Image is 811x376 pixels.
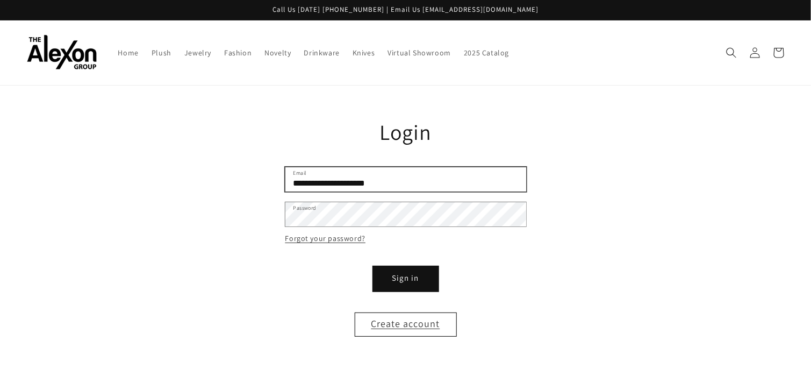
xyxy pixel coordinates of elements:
span: Fashion [224,48,252,58]
button: Sign in [374,267,438,291]
a: Virtual Showroom [382,41,458,64]
a: Jewelry [178,41,218,64]
a: Plush [145,41,178,64]
span: Drinkware [304,48,340,58]
img: The Alexon Group [27,35,97,70]
a: Fashion [218,41,258,64]
a: Drinkware [298,41,346,64]
summary: Search [720,41,743,65]
span: Home [118,48,139,58]
a: 2025 Catalog [457,41,515,64]
a: Forgot your password? [285,232,366,245]
span: Jewelry [184,48,211,58]
span: Knives [353,48,375,58]
span: Plush [152,48,171,58]
h1: Login [285,118,526,146]
span: Virtual Showroom [388,48,451,58]
a: Knives [346,41,382,64]
a: Home [112,41,145,64]
span: Novelty [264,48,291,58]
span: 2025 Catalog [464,48,509,58]
a: Create account [355,313,457,337]
a: Novelty [258,41,297,64]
